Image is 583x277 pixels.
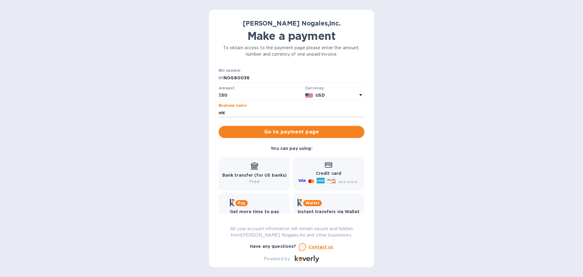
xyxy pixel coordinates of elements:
[219,86,234,90] label: Amount
[243,19,340,27] b: [PERSON_NAME] Nogales,Inc.
[223,73,364,82] input: Enter bill number
[309,244,333,249] u: Contact us
[305,93,313,98] img: USD
[271,146,312,151] b: You can pay using:
[338,179,360,184] span: and more...
[222,173,287,178] b: Bank transfer (for US banks)
[238,201,245,205] b: Pay
[264,256,290,262] p: Powered by
[230,209,279,214] b: Get more time to pay
[298,209,360,214] b: Instant transfers via Wallet
[316,171,341,176] b: Credit card
[250,244,296,249] b: Have any questions?
[219,104,247,108] label: Business name
[219,126,364,138] button: Go to payment page
[305,201,319,205] b: Wallet
[219,69,240,73] label: Bill number
[219,75,223,81] p: №
[219,226,364,238] p: All your account information will remain secure and hidden from [PERSON_NAME] Nogales,Inc. and ot...
[219,45,364,57] p: To obtain access to the payment page please enter the amount, number and currency of one unpaid i...
[305,86,324,90] b: Currency
[223,128,360,136] span: Go to payment page
[219,92,221,99] p: $
[222,178,287,185] p: Free
[315,93,325,98] b: USD
[219,108,364,117] input: Enter business name
[221,91,303,100] input: 0.00
[219,29,364,42] h1: Make a payment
